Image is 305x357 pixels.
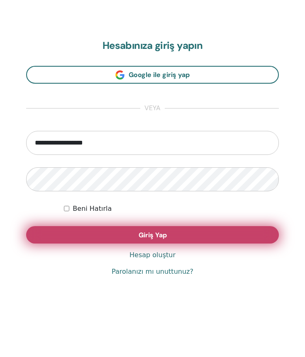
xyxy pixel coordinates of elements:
[139,231,167,239] span: Giriş Yap
[140,104,165,113] span: veya
[26,40,279,52] h2: Hesabınıza giriş yapın
[64,204,279,214] div: Keep me authenticated indefinitely or until I manually logout
[26,226,279,244] button: Giriş Yap
[129,70,190,79] span: Google ile giriş yap
[26,66,279,84] a: Google ile giriş yap
[73,204,112,214] label: Beni Hatırla
[129,250,176,260] a: Hesap oluştur
[112,267,193,277] a: Parolanızı mı unuttunuz?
